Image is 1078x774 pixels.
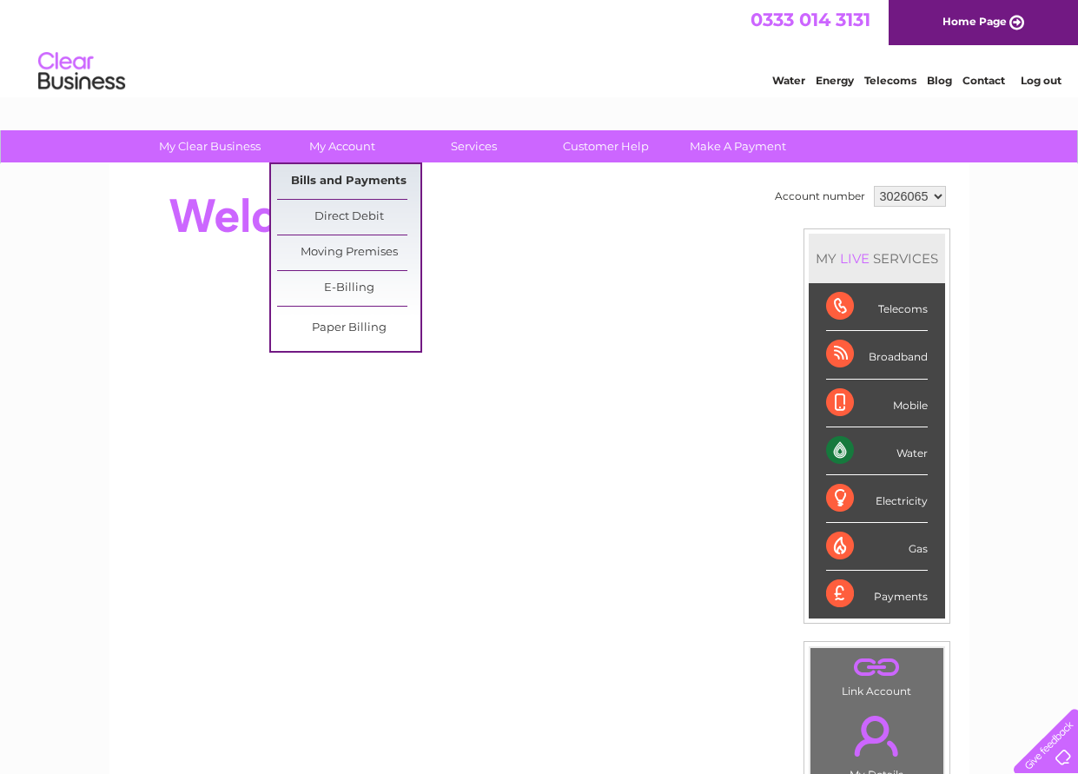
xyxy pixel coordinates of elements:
a: 0333 014 3131 [751,9,870,30]
a: Moving Premises [277,235,420,270]
a: Blog [927,74,952,87]
div: Clear Business is a trading name of Verastar Limited (registered in [GEOGRAPHIC_DATA] No. 3667643... [129,10,950,84]
a: Services [402,130,546,162]
a: Paper Billing [277,311,420,346]
a: E-Billing [277,271,420,306]
a: Make A Payment [666,130,810,162]
a: Customer Help [534,130,678,162]
td: Account number [770,182,870,211]
img: logo.png [37,45,126,98]
a: . [815,705,939,766]
a: Direct Debit [277,200,420,235]
div: Water [826,427,928,475]
a: Energy [816,74,854,87]
a: Bills and Payments [277,164,420,199]
a: . [815,652,939,683]
a: My Account [270,130,413,162]
div: Electricity [826,475,928,523]
td: Link Account [810,647,944,702]
a: Telecoms [864,74,916,87]
a: Water [772,74,805,87]
a: Log out [1021,74,1061,87]
div: Payments [826,571,928,618]
div: LIVE [837,250,873,267]
div: Telecoms [826,283,928,331]
div: Mobile [826,380,928,427]
div: Gas [826,523,928,571]
a: My Clear Business [138,130,281,162]
div: MY SERVICES [809,234,945,283]
div: Broadband [826,331,928,379]
a: Contact [962,74,1005,87]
